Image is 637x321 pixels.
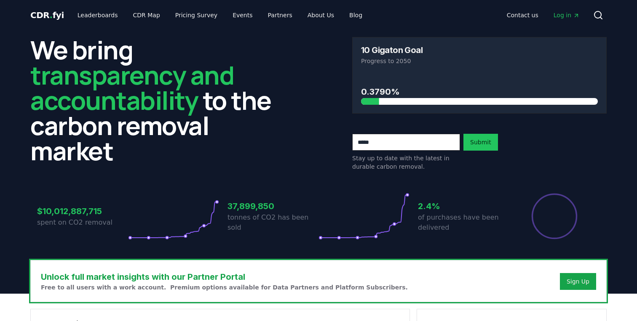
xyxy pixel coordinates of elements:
p: Free to all users with a work account. Premium options available for Data Partners and Platform S... [41,283,408,292]
a: CDR.fyi [30,9,64,21]
p: of purchases have been delivered [418,212,509,233]
a: Pricing Survey [169,8,224,23]
a: Events [226,8,259,23]
button: Sign Up [560,273,596,290]
a: About Us [301,8,341,23]
h2: We bring to the carbon removal market [30,37,285,163]
span: Log in [554,11,580,19]
h3: 37,899,850 [227,200,318,212]
a: Sign Up [567,277,589,286]
p: spent on CO2 removal [37,218,128,228]
span: . [50,10,53,20]
div: Percentage of sales delivered [531,193,578,240]
nav: Main [71,8,369,23]
a: CDR Map [126,8,167,23]
p: tonnes of CO2 has been sold [227,212,318,233]
a: Blog [343,8,369,23]
button: Submit [463,134,498,151]
nav: Main [500,8,586,23]
p: Progress to 2050 [361,57,598,65]
span: transparency and accountability [30,58,234,117]
h3: 0.3790% [361,85,598,98]
h3: $10,012,887,715 [37,205,128,218]
p: Stay up to date with the latest in durable carbon removal. [352,154,460,171]
h3: 2.4% [418,200,509,212]
h3: Unlock full market insights with our Partner Portal [41,271,408,283]
span: CDR fyi [30,10,64,20]
h3: 10 Gigaton Goal [361,46,423,54]
a: Log in [547,8,586,23]
a: Partners [261,8,299,23]
a: Leaderboards [71,8,125,23]
a: Contact us [500,8,545,23]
